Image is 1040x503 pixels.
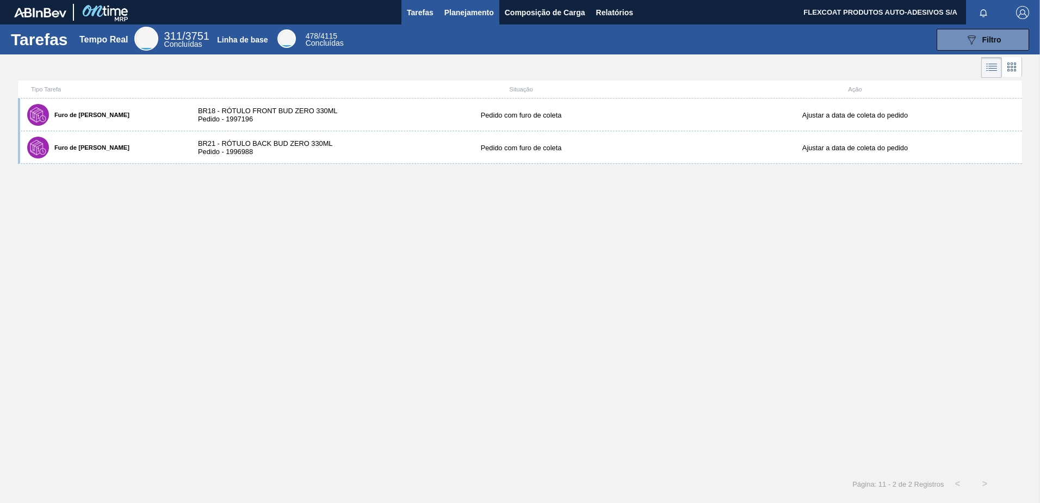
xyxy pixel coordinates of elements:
span: 478 [306,32,318,40]
span: Composição de Carga [505,6,585,19]
span: 1 - 2 de 2 Registros [882,480,944,488]
div: Tempo Real [79,35,128,45]
span: Planejamento [444,6,494,19]
div: Ação [688,86,1022,93]
span: Página: 1 [852,480,882,488]
span: Concluídas [164,40,202,48]
div: Situação [354,86,688,93]
div: Base Line [306,33,344,47]
span: / [306,32,337,40]
span: Filtro [982,35,1001,44]
button: Filtro [937,29,1029,51]
h1: Tarefas [11,33,68,46]
label: Furo de [PERSON_NAME] [49,112,129,118]
span: / [164,30,209,42]
img: TNhmsLtSVTkK8tSr43FrP2fwEKptu5GPRR3wAAAABJRU5ErkJggg== [14,8,66,17]
span: 311 [164,30,182,42]
button: Notificações [966,5,1001,20]
div: Pedido com furo de coleta [354,111,688,119]
div: Tipo Tarefa [20,86,187,93]
label: Furo de [PERSON_NAME] [49,144,129,151]
img: Logout [1016,6,1029,19]
div: Ajustar a data de coleta do pedido [688,144,1022,152]
span: Relatórios [596,6,633,19]
div: Linha de base [217,35,268,44]
span: Concluídas [306,39,344,47]
div: Real Time [164,32,209,48]
font: 3751 [185,30,209,42]
font: 4115 [320,32,337,40]
div: BR21 - RÓTULO BACK BUD ZERO 330ML Pedido - 1996988 [187,139,354,156]
span: Tarefas [407,6,434,19]
div: BR18 - RÓTULO FRONT BUD ZERO 330ML Pedido - 1997196 [187,107,354,123]
div: Visão em Cards [1002,57,1022,78]
div: Ajustar a data de coleta do pedido [688,111,1022,119]
button: < [944,470,971,498]
div: Real Time [134,27,158,51]
div: Pedido com furo de coleta [354,144,688,152]
button: > [971,470,999,498]
div: Base Line [277,29,296,48]
div: Visão em Lista [981,57,1002,78]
